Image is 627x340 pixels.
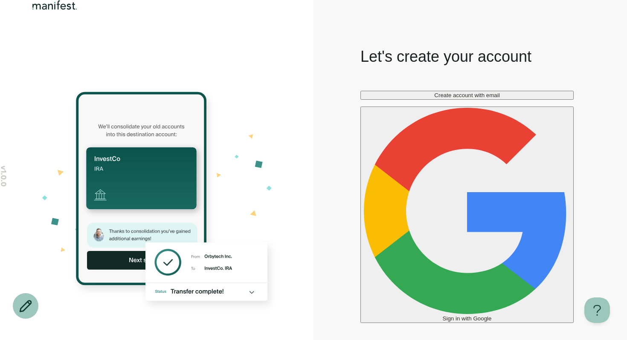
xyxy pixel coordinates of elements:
[360,107,574,323] button: Sign in with Google
[360,91,574,100] button: Create account with email
[434,92,499,98] span: Create account with email
[360,46,531,67] h1: Let's create your account
[584,297,610,323] iframe: Toggle Customer Support
[443,315,492,322] span: Sign in with Google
